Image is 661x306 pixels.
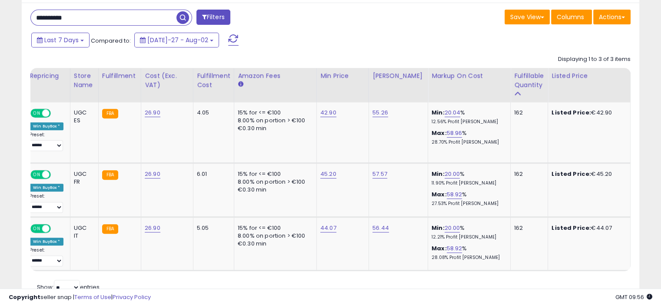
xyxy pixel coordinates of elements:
small: FBA [102,109,118,118]
div: % [432,170,504,186]
button: Save View [505,10,550,24]
b: Listed Price: [551,108,591,117]
span: OFF [50,171,63,178]
span: Last 7 Days [44,36,79,44]
div: Amazon Fees [238,71,313,81]
div: % [432,109,504,125]
div: Win BuyBox * [30,238,63,245]
a: 56.44 [372,224,389,232]
span: ON [31,225,42,232]
button: Actions [593,10,631,24]
div: Repricing [30,71,66,81]
div: 6.01 [197,170,227,178]
div: 8.00% on portion > €100 [238,117,310,124]
div: €45.20 [551,170,624,178]
small: FBA [102,224,118,234]
a: 58.96 [447,129,462,138]
a: 58.92 [447,190,462,199]
a: 42.90 [320,108,336,117]
div: €0.30 min [238,186,310,194]
button: [DATE]-27 - Aug-02 [134,33,219,47]
a: Privacy Policy [113,293,151,301]
div: Fulfillable Quantity [514,71,544,90]
span: 2025-08-11 09:56 GMT [615,293,652,301]
span: ON [31,171,42,178]
small: Amazon Fees. [238,81,243,88]
b: Listed Price: [551,224,591,232]
div: Listed Price [551,71,627,81]
span: Compared to: [91,37,131,45]
a: 20.00 [445,170,460,178]
button: Filters [196,10,230,25]
span: Columns [557,13,584,21]
p: 28.08% Profit [PERSON_NAME] [432,255,504,261]
div: Min Price [320,71,365,81]
a: 57.57 [372,170,387,178]
span: [DATE]-27 - Aug-02 [147,36,208,44]
b: Max: [432,129,447,137]
b: Listed Price: [551,170,591,178]
strong: Copyright [9,293,40,301]
div: Markup on Cost [432,71,507,81]
div: 4.05 [197,109,227,117]
div: 8.00% on portion > €100 [238,232,310,240]
div: Store Name [74,71,95,90]
div: Win BuyBox * [30,184,63,192]
a: 26.90 [145,170,160,178]
span: Show: entries [37,283,100,291]
div: 162 [514,224,541,232]
b: Max: [432,244,447,252]
div: Fulfillment [102,71,137,81]
div: % [432,245,504,261]
small: FBA [102,170,118,180]
div: 8.00% on portion > €100 [238,178,310,186]
div: % [432,129,504,145]
a: 58.92 [447,244,462,253]
div: Fulfillment Cost [197,71,230,90]
div: Preset: [30,193,63,213]
b: Min: [432,170,445,178]
button: Last 7 Days [31,33,90,47]
a: 55.26 [372,108,388,117]
b: Min: [432,108,445,117]
div: €0.30 min [238,240,310,248]
b: Min: [432,224,445,232]
a: Terms of Use [74,293,111,301]
div: 162 [514,109,541,117]
div: Preset: [30,132,63,151]
div: seller snap | | [9,293,151,302]
button: Columns [551,10,592,24]
div: Displaying 1 to 3 of 3 items [558,55,631,64]
a: 20.04 [445,108,461,117]
div: Preset: [30,247,63,267]
div: €44.07 [551,224,624,232]
div: Win BuyBox * [30,122,63,130]
span: ON [31,109,42,117]
a: 26.90 [145,108,160,117]
div: €0.30 min [238,124,310,132]
a: 20.00 [445,224,460,232]
p: 28.70% Profit [PERSON_NAME] [432,139,504,145]
div: % [432,191,504,207]
a: 45.20 [320,170,336,178]
div: 15% for <= €100 [238,109,310,117]
p: 12.56% Profit [PERSON_NAME] [432,119,504,125]
p: 12.21% Profit [PERSON_NAME] [432,234,504,240]
p: 27.53% Profit [PERSON_NAME] [432,201,504,207]
div: [PERSON_NAME] [372,71,424,81]
a: 44.07 [320,224,336,232]
div: UGC FR [74,170,92,186]
div: % [432,224,504,240]
span: OFF [50,225,63,232]
div: 15% for <= €100 [238,224,310,232]
div: UGC IT [74,224,92,240]
div: 162 [514,170,541,178]
div: 5.05 [197,224,227,232]
th: The percentage added to the cost of goods (COGS) that forms the calculator for Min & Max prices. [428,68,511,102]
div: UGC ES [74,109,92,124]
b: Max: [432,190,447,198]
div: 15% for <= €100 [238,170,310,178]
span: OFF [50,109,63,117]
div: Cost (Exc. VAT) [145,71,189,90]
a: 26.90 [145,224,160,232]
